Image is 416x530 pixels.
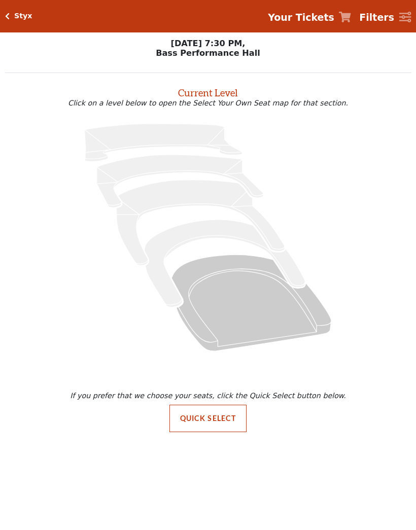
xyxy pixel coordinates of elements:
[359,10,411,25] a: Filters
[5,39,411,58] p: [DATE] 7:30 PM, Bass Performance Hall
[268,10,351,25] a: Your Tickets
[268,12,334,23] strong: Your Tickets
[7,392,409,400] p: If you prefer that we choose your seats, click the Quick Select button below.
[169,405,247,432] button: Quick Select
[171,255,331,351] path: Orchestra / Parterre Circle - Seats Available: 238
[14,12,32,20] h5: Styx
[359,12,394,23] strong: Filters
[5,13,10,20] a: Click here to go back to filters
[85,124,242,162] path: Upper Gallery - Seats Available: 0
[5,99,411,107] p: Click on a level below to open the Select Your Own Seat map for that section.
[97,155,263,207] path: Lower Gallery - Seats Available: 0
[5,83,411,99] h2: Current Level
